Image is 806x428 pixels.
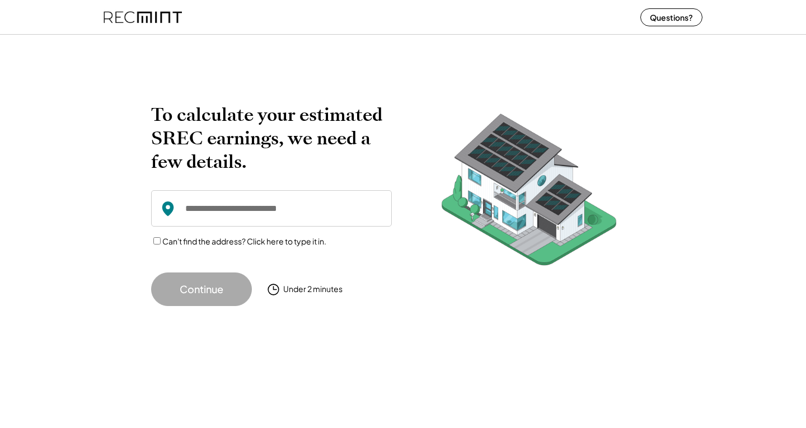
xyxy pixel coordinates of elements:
button: Continue [151,272,252,306]
h2: To calculate your estimated SREC earnings, we need a few details. [151,103,392,173]
button: Questions? [640,8,702,26]
img: recmint-logotype%403x%20%281%29.jpeg [104,2,182,32]
label: Can't find the address? Click here to type it in. [162,236,326,246]
div: Under 2 minutes [283,284,343,295]
img: RecMintArtboard%207.png [420,103,638,283]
